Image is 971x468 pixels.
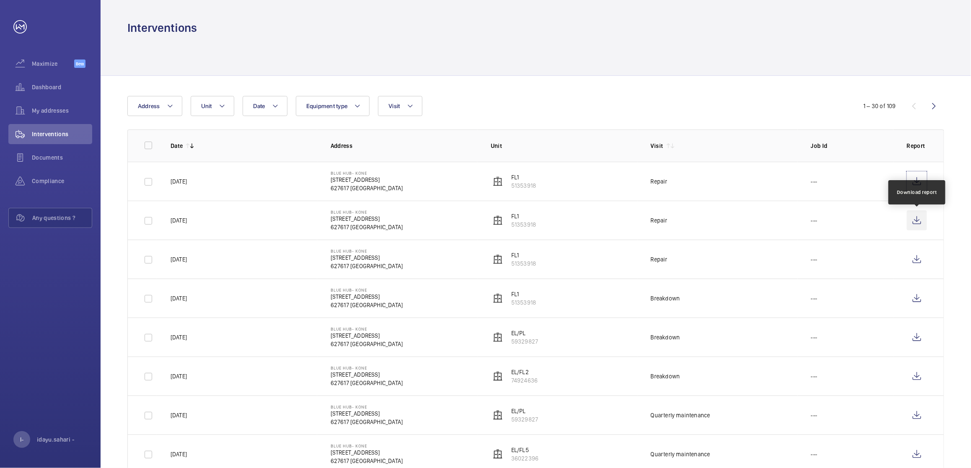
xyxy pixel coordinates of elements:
[511,298,536,307] p: 51353918
[127,96,182,116] button: Address
[811,294,818,303] p: ---
[511,376,538,385] p: 74924636
[493,410,503,420] img: elevator.svg
[651,255,668,264] div: Repair
[331,326,403,331] p: Blue Hub- Kone
[651,372,680,380] div: Breakdown
[32,130,92,138] span: Interventions
[331,248,403,253] p: Blue Hub- Kone
[32,83,92,91] span: Dashboard
[32,106,92,115] span: My addresses
[511,259,536,268] p: 51353918
[388,103,400,109] span: Visit
[511,415,538,424] p: 59329827
[493,332,503,342] img: elevator.svg
[907,142,927,150] p: Report
[138,103,160,109] span: Address
[171,216,187,225] p: [DATE]
[511,329,538,337] p: EL/PL
[811,333,818,341] p: ---
[811,372,818,380] p: ---
[32,177,92,185] span: Compliance
[253,103,265,109] span: Date
[864,102,896,110] div: 1 – 30 of 109
[811,216,818,225] p: ---
[331,448,403,457] p: [STREET_ADDRESS]
[811,177,818,186] p: ---
[32,59,74,68] span: Maximize
[171,294,187,303] p: [DATE]
[511,368,538,376] p: EL/FL2
[331,209,403,215] p: Blue Hub- Kone
[127,20,197,36] h1: Interventions
[511,454,539,463] p: 36022396
[331,262,403,270] p: 627617 [GEOGRAPHIC_DATA]
[331,215,403,223] p: [STREET_ADDRESS]
[331,301,403,309] p: 627617 [GEOGRAPHIC_DATA]
[511,290,536,298] p: FL1
[811,255,818,264] p: ---
[331,418,403,426] p: 627617 [GEOGRAPHIC_DATA]
[171,142,183,150] p: Date
[243,96,287,116] button: Date
[331,370,403,379] p: [STREET_ADDRESS]
[511,173,536,181] p: FL1
[811,411,818,419] p: ---
[651,294,680,303] div: Breakdown
[651,411,710,419] div: Quarterly maintenance
[651,142,663,150] p: Visit
[331,176,403,184] p: [STREET_ADDRESS]
[37,435,74,444] p: idayu.sahari -
[493,449,503,459] img: elevator.svg
[331,142,477,150] p: Address
[306,103,348,109] span: Equipment type
[74,59,85,68] span: Beta
[493,176,503,186] img: elevator.svg
[32,153,92,162] span: Documents
[811,142,893,150] p: Job Id
[811,450,818,458] p: ---
[331,457,403,465] p: 627617 [GEOGRAPHIC_DATA]
[171,411,187,419] p: [DATE]
[493,254,503,264] img: elevator.svg
[191,96,234,116] button: Unit
[331,379,403,387] p: 627617 [GEOGRAPHIC_DATA]
[897,189,937,196] div: Download report
[331,365,403,370] p: Blue Hub- Kone
[651,450,710,458] div: Quarterly maintenance
[171,450,187,458] p: [DATE]
[331,443,403,448] p: Blue Hub- Kone
[20,435,23,444] p: I-
[171,372,187,380] p: [DATE]
[378,96,422,116] button: Visit
[493,371,503,381] img: elevator.svg
[331,253,403,262] p: [STREET_ADDRESS]
[511,251,536,259] p: FL1
[331,409,403,418] p: [STREET_ADDRESS]
[32,214,92,222] span: Any questions ?
[331,292,403,301] p: [STREET_ADDRESS]
[493,215,503,225] img: elevator.svg
[511,212,536,220] p: FL1
[331,223,403,231] p: 627617 [GEOGRAPHIC_DATA]
[331,171,403,176] p: Blue Hub- Kone
[201,103,212,109] span: Unit
[651,333,680,341] div: Breakdown
[171,177,187,186] p: [DATE]
[511,446,539,454] p: EL/FL5
[511,337,538,346] p: 59329827
[651,177,668,186] div: Repair
[171,333,187,341] p: [DATE]
[511,407,538,415] p: EL/PL
[491,142,637,150] p: Unit
[511,220,536,229] p: 51353918
[331,331,403,340] p: [STREET_ADDRESS]
[493,293,503,303] img: elevator.svg
[331,340,403,348] p: 627617 [GEOGRAPHIC_DATA]
[171,255,187,264] p: [DATE]
[651,216,668,225] div: Repair
[511,181,536,190] p: 51353918
[331,287,403,292] p: Blue Hub- Kone
[296,96,370,116] button: Equipment type
[331,184,403,192] p: 627617 [GEOGRAPHIC_DATA]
